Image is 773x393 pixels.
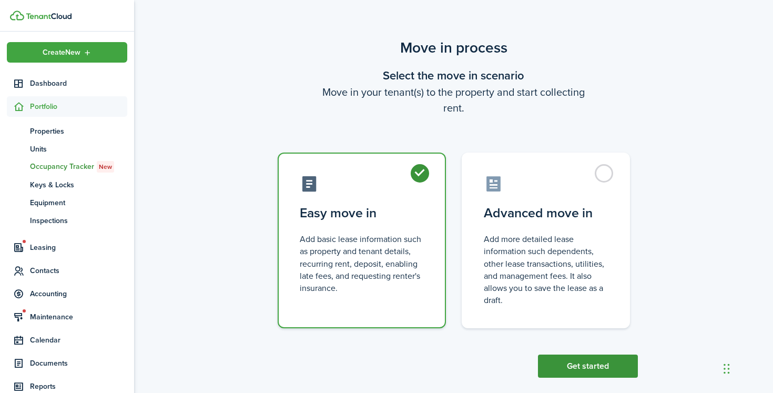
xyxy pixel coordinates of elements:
span: Dashboard [30,78,127,89]
img: TenantCloud [26,13,72,19]
control-radio-card-title: Advanced move in [484,204,608,223]
wizard-step-header-description: Move in your tenant(s) to the property and start collecting rent. [270,84,638,116]
span: Reports [30,381,127,392]
span: Contacts [30,265,127,276]
a: Dashboard [7,73,127,94]
button: Get started [538,355,638,378]
span: Create New [43,49,80,56]
scenario-title: Move in process [270,37,638,59]
a: Keys & Locks [7,176,127,194]
span: Documents [30,358,127,369]
img: TenantCloud [10,11,24,21]
control-radio-card-description: Add basic lease information such as property and tenant details, recurring rent, deposit, enablin... [300,233,424,294]
a: Equipment [7,194,127,211]
a: Occupancy TrackerNew [7,158,127,176]
wizard-step-header-title: Select the move in scenario [270,67,638,84]
a: Properties [7,122,127,140]
iframe: Chat Widget [720,342,773,393]
span: Leasing [30,242,127,253]
a: Units [7,140,127,158]
span: Portfolio [30,101,127,112]
div: Drag [724,353,730,385]
control-radio-card-description: Add more detailed lease information such dependents, other lease transactions, utilities, and man... [484,233,608,306]
span: Properties [30,126,127,137]
span: Maintenance [30,311,127,323]
control-radio-card-title: Easy move in [300,204,424,223]
span: Equipment [30,197,127,208]
a: Inspections [7,211,127,229]
span: Occupancy Tracker [30,161,127,173]
span: Accounting [30,288,127,299]
span: Calendar [30,335,127,346]
span: New [99,162,112,172]
span: Keys & Locks [30,179,127,190]
button: Open menu [7,42,127,63]
span: Inspections [30,215,127,226]
span: Units [30,144,127,155]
